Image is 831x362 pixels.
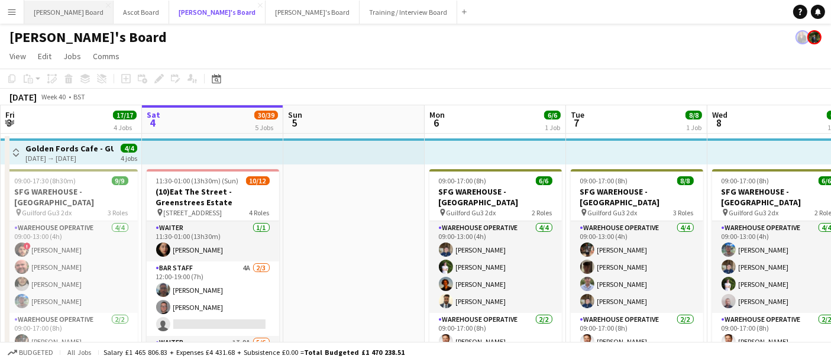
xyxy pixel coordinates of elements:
span: Comms [93,51,119,62]
span: 3 Roles [674,208,694,217]
span: Fri [5,109,15,120]
span: [STREET_ADDRESS] [164,208,222,217]
span: View [9,51,26,62]
app-user-avatar: Dean Manyonga [807,30,822,44]
span: 6 [428,116,445,130]
app-user-avatar: Thomasina Dixon [796,30,810,44]
span: 09:00-17:00 (8h) [580,176,628,185]
span: Wed [712,109,727,120]
div: 4 jobs [121,153,137,163]
app-job-card: 09:00-17:00 (8h)6/6SFG WAREHOUSE - [GEOGRAPHIC_DATA] Guilford Gu3 2dx2 RolesWarehouse Operative4/... [429,169,562,344]
button: [PERSON_NAME]'s Board [169,1,266,24]
span: 8/8 [677,176,694,185]
span: Guilford Gu3 2dx [22,208,72,217]
span: 5 [286,116,302,130]
h3: SFG WAREHOUSE - [GEOGRAPHIC_DATA] [429,186,562,208]
h1: [PERSON_NAME]'s Board [9,28,167,46]
app-job-card: 11:30-01:00 (13h30m) (Sun)10/12(10)Eat The Street -Greenstrees Estate [STREET_ADDRESS]4 RolesWait... [147,169,279,344]
app-card-role: Waiter1/111:30-01:00 (13h30m)[PERSON_NAME] [147,221,279,261]
div: [DATE] [9,91,37,103]
h3: Golden Fords Cafe - GU4 8AW [25,143,114,154]
span: All jobs [65,348,93,357]
app-job-card: 09:00-17:00 (8h)8/8SFG WAREHOUSE - [GEOGRAPHIC_DATA] Guilford Gu3 2dx3 RolesWarehouse Operative4/... [571,169,703,344]
span: 8 [710,116,727,130]
span: 30/39 [254,111,278,119]
span: 09:00-17:00 (8h) [722,176,769,185]
span: Guilford Gu3 2dx [447,208,496,217]
span: 3 Roles [108,208,128,217]
a: Comms [88,49,124,64]
span: 4 Roles [250,208,270,217]
app-card-role: Warehouse Operative4/409:00-13:00 (4h)[PERSON_NAME][PERSON_NAME][PERSON_NAME][PERSON_NAME] [429,221,562,313]
span: Sun [288,109,302,120]
span: 11:30-01:00 (13h30m) (Sun) [156,176,239,185]
h3: (10)Eat The Street -Greenstrees Estate [147,186,279,208]
span: 6/6 [544,111,561,119]
span: 17/17 [113,111,137,119]
span: Guilford Gu3 2dx [729,208,779,217]
span: Week 40 [39,92,69,101]
h3: SFG WAREHOUSE - [GEOGRAPHIC_DATA] [5,186,138,208]
span: Guilford Gu3 2dx [588,208,638,217]
app-card-role: BAR STAFF4A2/312:00-19:00 (7h)[PERSON_NAME][PERSON_NAME] [147,261,279,336]
div: 4 Jobs [114,121,136,130]
span: 8/8 [686,111,702,119]
span: 09:00-17:00 (8h) [439,176,487,185]
h3: SFG WAREHOUSE - [GEOGRAPHIC_DATA] [571,186,703,208]
span: Edit [38,51,51,62]
span: 2 Roles [532,208,552,217]
button: [PERSON_NAME]'s Board [266,1,360,24]
app-job-card: 09:00-17:30 (8h30m)9/9SFG WAREHOUSE - [GEOGRAPHIC_DATA] Guilford Gu3 2dx3 RolesWarehouse Operativ... [5,169,138,344]
button: Budgeted [6,346,55,359]
span: 10/12 [246,176,270,185]
div: Salary £1 465 806.83 + Expenses £4 431.68 + Subsistence £0.00 = [104,348,405,357]
div: [DATE] → [DATE] [25,154,114,163]
div: 1 Job [686,121,701,130]
button: Ascot Board [114,1,169,24]
span: Sat [147,109,160,120]
span: 3 [4,116,15,130]
app-card-role: Warehouse Operative4/409:00-13:00 (4h)![PERSON_NAME][PERSON_NAME][PERSON_NAME][PERSON_NAME] [5,221,138,313]
button: [PERSON_NAME] Board [24,1,114,24]
button: Training / Interview Board [360,1,457,24]
span: Mon [429,109,445,120]
div: BST [73,92,85,101]
span: 09:00-17:30 (8h30m) [15,176,76,185]
span: Tue [571,109,584,120]
span: 6/6 [536,176,552,185]
a: View [5,49,31,64]
div: 5 Jobs [255,121,277,130]
a: Jobs [59,49,86,64]
div: 1 Job [545,121,560,130]
span: Jobs [63,51,81,62]
span: ! [24,243,31,250]
span: 9/9 [112,176,128,185]
span: 7 [569,116,584,130]
app-card-role: Warehouse Operative4/409:00-13:00 (4h)[PERSON_NAME][PERSON_NAME][PERSON_NAME][PERSON_NAME] [571,221,703,313]
span: Total Budgeted £1 470 238.51 [304,348,405,357]
span: Budgeted [19,348,53,357]
span: 4/4 [121,144,137,153]
span: 4 [145,116,160,130]
a: Edit [33,49,56,64]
